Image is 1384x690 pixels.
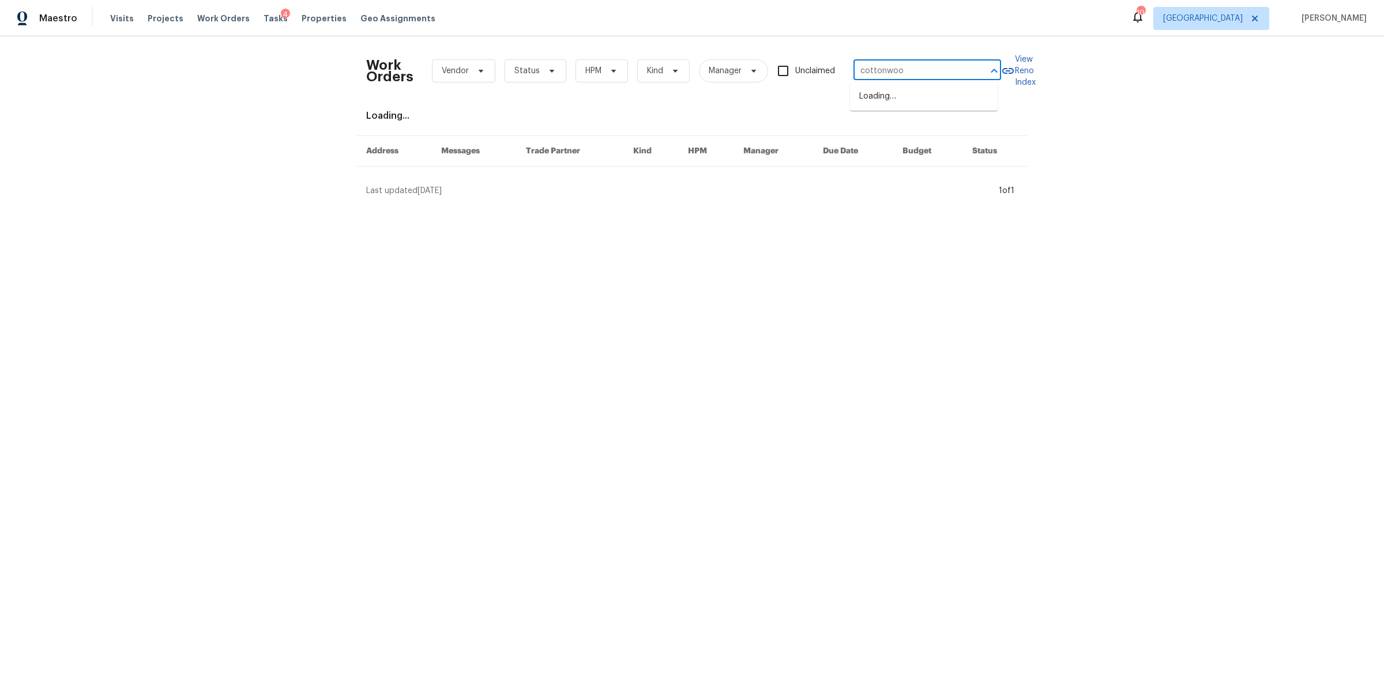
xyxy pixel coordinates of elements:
span: HPM [585,65,601,77]
span: Manager [709,65,742,77]
div: Last updated [366,185,995,197]
span: Kind [647,65,663,77]
th: Trade Partner [517,136,625,167]
th: Kind [624,136,679,167]
th: Due Date [814,136,893,167]
a: View Reno Index [1001,54,1036,88]
th: Status [963,136,1027,167]
div: Loading… [850,82,998,111]
div: 4 [281,9,290,20]
span: Status [514,65,540,77]
h2: Work Orders [366,59,413,82]
span: Unclaimed [795,65,835,77]
span: Vendor [442,65,469,77]
div: Loading... [366,110,1018,122]
span: Geo Assignments [360,13,435,24]
span: Visits [110,13,134,24]
span: Projects [148,13,183,24]
span: [DATE] [418,187,442,195]
input: Enter in an address [853,62,969,80]
span: [GEOGRAPHIC_DATA] [1163,13,1243,24]
th: Budget [893,136,963,167]
th: Manager [734,136,814,167]
th: HPM [679,136,734,167]
div: 1 of 1 [999,185,1014,197]
th: Address [357,136,432,167]
span: [PERSON_NAME] [1297,13,1367,24]
span: Properties [302,13,347,24]
th: Messages [432,136,517,167]
div: 10 [1137,7,1145,18]
span: Work Orders [197,13,250,24]
span: Maestro [39,13,77,24]
button: Close [986,63,1002,79]
span: Tasks [264,14,288,22]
